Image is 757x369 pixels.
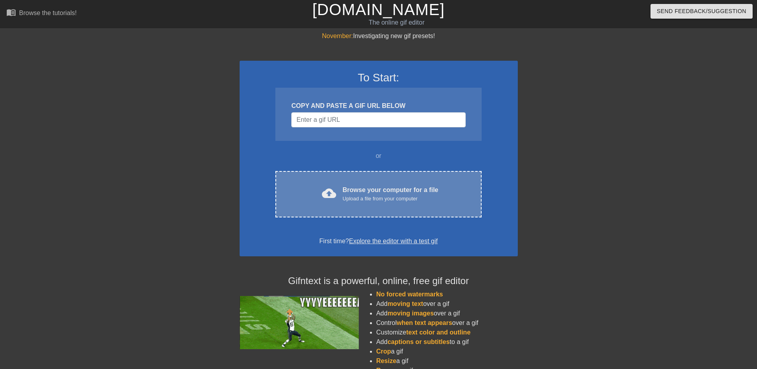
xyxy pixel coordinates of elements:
[376,356,518,366] li: a gif
[376,291,443,298] span: No forced watermarks
[376,299,518,309] li: Add over a gif
[260,151,497,161] div: or
[376,347,518,356] li: a gif
[376,357,397,364] span: Resize
[240,275,518,287] h4: Gifntext is a powerful, online, free gif editor
[343,185,438,203] div: Browse your computer for a file
[6,8,16,17] span: menu_book
[349,238,438,244] a: Explore the editor with a test gif
[376,348,391,355] span: Crop
[376,318,518,328] li: Control over a gif
[322,33,353,39] span: November:
[406,329,470,336] span: text color and outline
[387,310,434,317] span: moving images
[250,236,507,246] div: First time?
[651,4,753,19] button: Send Feedback/Suggestion
[240,296,359,349] img: football_small.gif
[312,1,445,18] a: [DOMAIN_NAME]
[240,31,518,41] div: Investigating new gif presets!
[343,195,438,203] div: Upload a file from your computer
[6,8,77,20] a: Browse the tutorials!
[250,71,507,85] h3: To Start:
[376,337,518,347] li: Add to a gif
[291,101,465,111] div: COPY AND PASTE A GIF URL BELOW
[291,112,465,127] input: Username
[256,18,537,27] div: The online gif editor
[657,6,746,16] span: Send Feedback/Suggestion
[322,186,336,200] span: cloud_upload
[19,10,77,16] div: Browse the tutorials!
[387,338,449,345] span: captions or subtitles
[376,328,518,337] li: Customize
[387,300,423,307] span: moving text
[376,309,518,318] li: Add over a gif
[397,319,452,326] span: when text appears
